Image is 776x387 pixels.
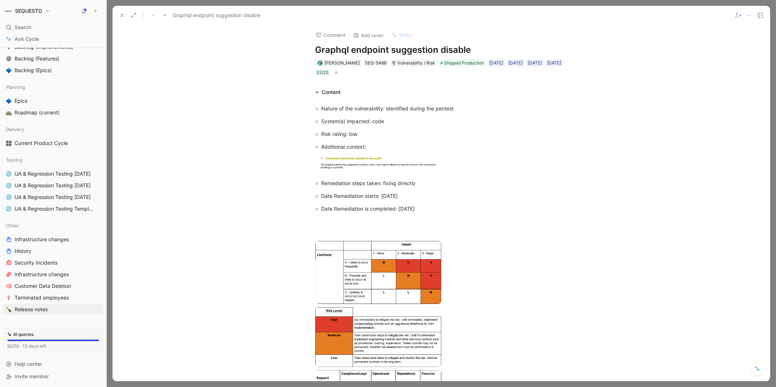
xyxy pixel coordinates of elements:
[3,82,103,93] div: Planning
[3,6,52,16] button: SEQUESTOSEQUESTO
[6,306,12,312] img: 🍾
[392,61,396,65] img: 🛡️
[322,88,341,97] div: Content
[325,60,360,66] span: [PERSON_NAME]
[3,65,103,76] a: 🔷Backlog (Epics)
[6,56,12,62] img: ⚙️
[6,194,12,200] img: 🌐
[388,30,415,40] button: Write
[528,59,542,67] div: [DATE]
[3,53,103,64] a: ⚙️Backlog (Features)
[7,343,46,350] div: 92/50 · 13 days left
[3,220,103,315] div: OtherInfrastructure changesHistorySecurity IncidentsInfrastructure changesCustomer Data DeletionT...
[312,30,349,40] button: Comment
[15,23,31,32] span: Search
[15,109,60,116] span: Roadmap (current)
[3,138,103,149] a: 🎛️Current Product Cycle
[4,97,13,105] button: 🔷
[318,61,322,65] img: avatar
[6,67,12,73] img: 🔷
[315,179,567,187] div: ○ Remediation steps taken: fixing directly
[547,59,562,67] div: [DATE]
[15,182,91,189] span: UA & Regression Testing [DATE]
[3,246,103,257] a: History
[4,66,13,75] button: 🔷
[312,88,344,97] div: Content
[3,203,103,214] a: 🌐UA & Regression Testing Template
[6,140,12,146] img: 🎛️
[6,183,12,188] img: 🌐
[3,234,103,245] a: Infrastructure changes
[15,205,94,212] span: UA & Regression Testing Template
[4,169,13,178] button: 🌐
[3,155,103,165] div: Testing
[15,193,91,201] span: UA & Regression Testing [DATE]
[3,304,103,315] a: 🍾Release notes
[3,269,103,280] a: Infrastructure changes
[7,331,34,338] div: AI queries
[315,307,441,367] img: image.png
[315,143,567,150] div: ○ Additional context:
[15,8,42,14] h1: SEQUESTO
[15,55,59,62] span: Backlog (Features)
[15,271,69,278] span: Infrastructure changes
[4,108,13,117] button: 🛣️
[439,59,486,67] div: Shipped Production
[173,11,260,20] span: Graphql endpoint suggestion disable
[390,59,437,67] div: 🛡️Vulnerability / Risk
[15,35,39,43] span: Ask Cycle
[315,241,441,304] img: image.png
[3,220,103,231] div: Other
[3,95,103,106] a: 🔷Epics
[4,54,13,63] button: ⚙️
[3,124,103,135] div: Delivery
[3,257,103,268] a: Security Incidents
[3,107,103,118] a: 🛣️Roadmap (current)
[315,105,567,112] div: ○ Nature of the vulnerability: identified during the pentest
[15,282,71,290] span: Customer Data Deletion
[6,206,12,212] img: 🌐
[3,155,103,214] div: Testing🌐UA & Regression Testing [DATE]🌐UA & Regression Testing [DATE]🌐UA & Regression Testing [DA...
[6,171,12,177] img: 🌐
[350,30,387,40] button: Add cover
[6,83,25,91] span: Planning
[315,117,567,125] div: ○ System(s) impacted: code
[3,192,103,203] a: 🌐UA & Regression Testing [DATE]
[509,59,523,67] div: [DATE]
[15,140,68,147] span: Current Product Cycle
[3,168,103,179] a: 🌐UA & Regression Testing [DATE]
[4,305,13,314] button: 🍾
[6,126,24,133] span: Delivery
[3,292,103,303] a: Terminated employees
[5,7,12,15] img: SEQUESTO
[15,306,48,313] span: Release notes
[3,124,103,149] div: Delivery🎛️Current Product Cycle
[15,170,91,177] span: UA & Regression Testing [DATE]
[444,59,484,67] span: Shipped Production
[15,97,27,105] span: Epics
[4,139,13,148] button: 🎛️
[3,34,103,44] a: Ask Cycle
[15,236,69,243] span: Infrastructure changes
[315,205,567,212] div: ○ Date Remediation is completed: [DATE]
[3,371,103,382] div: Invite member
[15,259,58,266] span: Security Incidents
[15,294,69,301] span: Terminated employees
[6,156,23,164] span: Testing
[15,247,31,255] span: History
[6,110,12,116] img: 🛣️
[365,59,387,67] div: SEQ-5488
[4,204,13,213] button: 🌐
[4,193,13,202] button: 🌐
[399,32,412,38] span: Write
[6,222,19,229] span: Other
[15,67,52,74] span: Backlog (Epics)
[489,59,504,67] div: [DATE]
[3,281,103,292] a: Customer Data Deletion
[15,373,49,379] span: Invite member
[3,359,103,370] div: Help center
[392,59,436,67] div: Vulnerability / Risk
[315,44,567,56] h1: Graphql endpoint suggestion disable
[6,98,12,104] img: 🔷
[3,22,103,33] div: Search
